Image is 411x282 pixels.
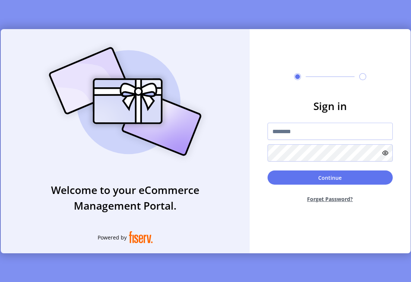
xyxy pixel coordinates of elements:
[1,182,250,213] h3: Welcome to your eCommerce Management Portal.
[268,170,393,185] button: Continue
[98,234,127,241] span: Powered by
[38,39,213,164] img: card_Illustration.svg
[268,189,393,209] button: Forget Password?
[268,98,393,114] h3: Sign in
